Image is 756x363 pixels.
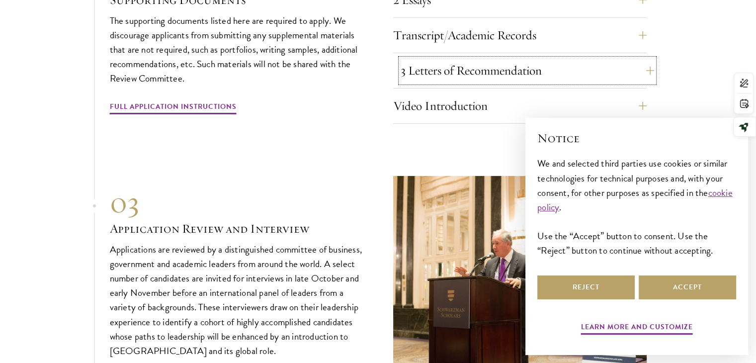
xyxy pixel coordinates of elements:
[537,185,733,214] a: cookie policy
[537,156,736,257] div: We and selected third parties use cookies or similar technologies for technical purposes and, wit...
[537,130,736,147] h2: Notice
[110,242,363,358] p: Applications are reviewed by a distinguished committee of business, government and academic leade...
[393,94,647,118] button: Video Introduction
[393,23,647,47] button: Transcript/Academic Records
[110,220,363,237] h3: Application Review and Interview
[537,275,635,299] button: Reject
[110,184,363,220] div: 03
[110,100,237,116] a: Full Application Instructions
[110,13,363,86] p: The supporting documents listed here are required to apply. We discourage applicants from submitt...
[639,275,736,299] button: Accept
[581,321,693,336] button: Learn more and customize
[401,59,654,83] button: 3 Letters of Recommendation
